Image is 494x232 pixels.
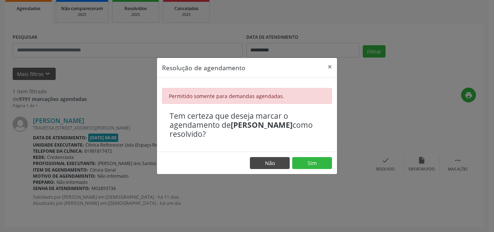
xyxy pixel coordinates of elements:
[162,63,246,72] h5: Resolução de agendamento
[170,111,324,139] h4: Tem certeza que deseja marcar o agendamento de como resolvido?
[250,157,290,169] button: Não
[162,88,332,104] div: Permitido somente para demandas agendadas.
[292,157,332,169] button: Sim
[231,120,293,130] b: [PERSON_NAME]
[323,58,337,76] button: Close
